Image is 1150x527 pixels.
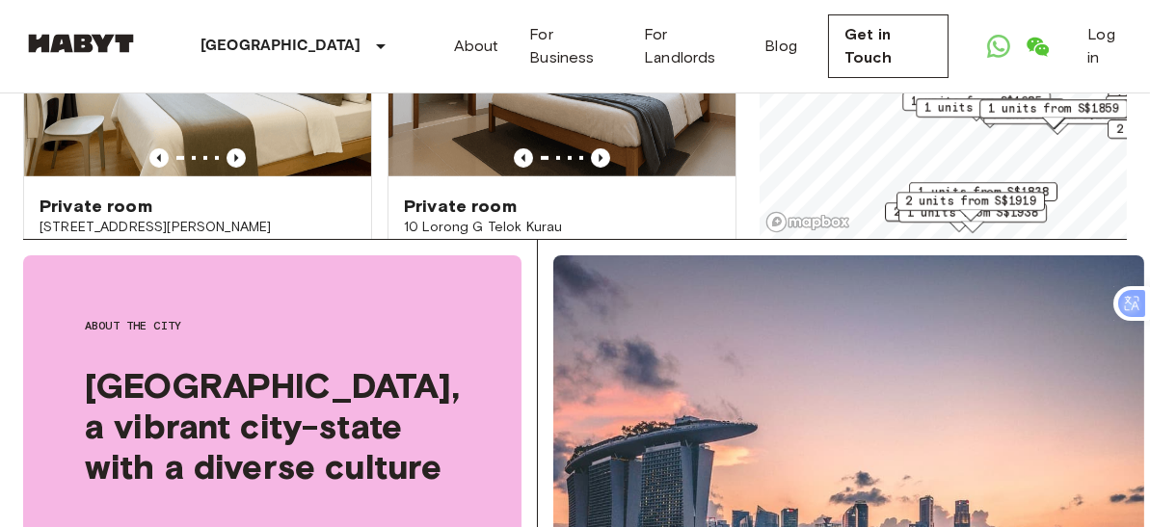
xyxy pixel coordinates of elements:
[902,92,1051,121] div: Map marker
[40,195,152,218] span: Private room
[924,99,1056,117] span: 1 units from S$1853
[894,203,1025,221] span: 2 units from S$1680
[85,365,460,487] span: [GEOGRAPHIC_DATA], a vibrant city-state with a diverse culture
[1018,27,1056,66] a: Open WeChat
[979,99,1128,129] div: Map marker
[591,148,610,168] button: Previous image
[885,202,1033,232] div: Map marker
[529,23,613,69] a: For Business
[988,100,1119,118] span: 1 units from S$1859
[1087,23,1127,69] a: Log in
[40,218,356,237] span: [STREET_ADDRESS][PERSON_NAME]
[404,218,720,237] span: 10 Lorong G Telok Kurau
[828,14,949,78] a: Get in Touch
[918,183,1049,200] span: 1 units from S$1838
[898,203,1047,233] div: Map marker
[227,148,246,168] button: Previous image
[454,35,499,58] a: About
[404,195,517,218] span: Private room
[765,211,850,233] a: Mapbox logo
[979,27,1018,66] a: Open WhatsApp
[911,92,1042,110] span: 1 units from S$1985
[201,35,361,58] p: [GEOGRAPHIC_DATA]
[764,35,797,58] a: Blog
[916,98,1064,128] div: Map marker
[514,148,533,168] button: Previous image
[149,148,169,168] button: Previous image
[905,193,1036,210] span: 2 units from S$1919
[85,317,460,334] span: About the city
[909,182,1057,212] div: Map marker
[23,34,139,53] img: Habyt
[896,192,1045,222] div: Map marker
[644,23,734,69] a: For Landlords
